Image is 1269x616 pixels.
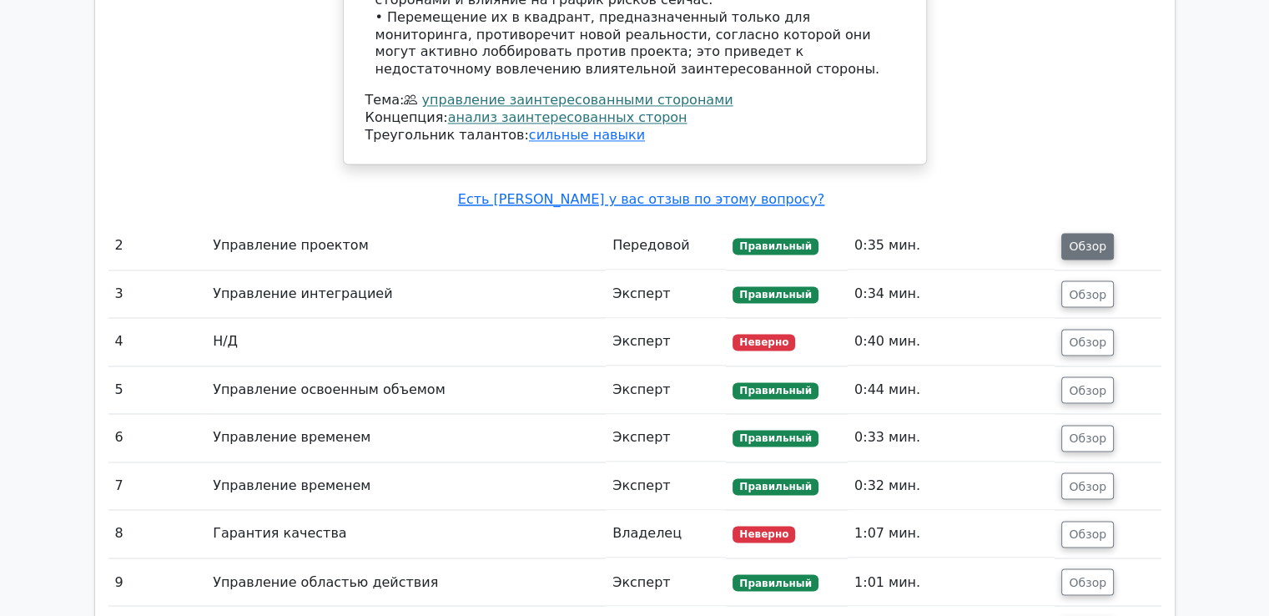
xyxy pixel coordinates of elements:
font: Правильный [739,240,812,252]
font: Управление временем [213,477,370,493]
font: 1:07 мин. [854,525,920,541]
font: Владелец [612,525,682,541]
button: Обзор [1061,329,1114,356]
button: Обзор [1061,376,1114,403]
button: Обзор [1061,425,1114,452]
font: Правильный [739,289,812,300]
font: Обзор [1069,383,1106,396]
font: Неверно [739,336,788,348]
font: Правильный [739,481,812,492]
font: Обзор [1069,575,1106,588]
font: Эксперт [612,477,670,493]
font: Н/Д [213,333,238,349]
font: 0:34 мин. [854,285,920,301]
button: Обзор [1061,233,1114,260]
font: 6 [115,429,123,445]
a: анализ заинтересованных сторон [448,109,687,125]
font: 3 [115,285,123,301]
font: Обзор [1069,432,1106,445]
font: Передовой [612,237,689,253]
font: 1:01 мин. [854,573,920,589]
a: сильные навыки [529,127,645,143]
font: 0:33 мин. [854,429,920,445]
font: Треугольник талантов: [365,127,529,143]
font: 0:35 мин. [854,237,920,253]
font: 9 [115,573,123,589]
font: 8 [115,525,123,541]
font: Управление областью действия [213,573,438,589]
font: Эксперт [612,285,670,301]
font: Обзор [1069,336,1106,349]
font: 7 [115,477,123,493]
font: Управление освоенным объемом [213,381,446,397]
font: Обзор [1069,528,1106,541]
font: Эксперт [612,333,670,349]
a: Есть [PERSON_NAME] у вас отзыв по этому вопросу? [458,191,824,207]
a: управление заинтересованными сторонами [421,92,733,108]
button: Обзор [1061,472,1114,499]
font: Правильный [739,577,812,588]
button: Обзор [1061,568,1114,595]
font: Тема: [365,92,405,108]
font: Концепция: [365,109,448,125]
button: Обзор [1061,280,1114,307]
font: Эксперт [612,381,670,397]
font: Управление интеграцией [213,285,392,301]
font: Правильный [739,432,812,444]
font: • Перемещение их в квадрант, предназначенный только для мониторинга, противоречит новой реальност... [375,9,880,77]
font: 4 [115,333,123,349]
font: 5 [115,381,123,397]
font: Управление проектом [213,237,369,253]
font: Обзор [1069,479,1106,492]
font: 0:40 мин. [854,333,920,349]
font: Эксперт [612,429,670,445]
font: Управление временем [213,429,370,445]
font: 2 [115,237,123,253]
font: Неверно [739,528,788,540]
font: Правильный [739,385,812,396]
font: Обзор [1069,240,1106,253]
font: 0:44 мин. [854,381,920,397]
button: Обзор [1061,521,1114,548]
font: Гарантия качества [213,525,347,541]
font: Обзор [1069,287,1106,300]
font: 0:32 мин. [854,477,920,493]
font: Эксперт [612,573,670,589]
